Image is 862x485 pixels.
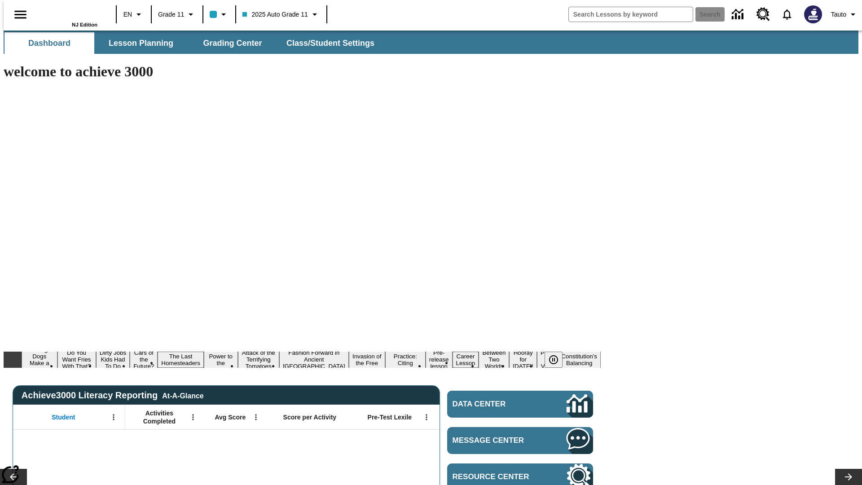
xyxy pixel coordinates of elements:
[158,10,184,19] span: Grade 11
[368,413,412,421] span: Pre-Test Lexile
[28,38,70,48] span: Dashboard
[453,436,540,445] span: Message Center
[799,3,827,26] button: Select a new avatar
[279,348,349,371] button: Slide 8 Fashion Forward in Ancient Rome
[188,32,277,54] button: Grading Center
[7,1,34,28] button: Open side menu
[545,352,563,368] button: Pause
[203,38,262,48] span: Grading Center
[286,38,374,48] span: Class/Student Settings
[569,7,693,22] input: search field
[107,410,120,424] button: Open Menu
[204,345,238,375] button: Slide 6 Solar Power to the People
[4,63,601,80] h1: welcome to achieve 3000
[206,6,233,22] button: Class color is light blue. Change class color
[4,32,94,54] button: Dashboard
[22,345,57,375] button: Slide 1 Diving Dogs Make a Splash
[726,2,751,27] a: Data Center
[119,6,148,22] button: Language: EN, Select a language
[453,352,479,368] button: Slide 12 Career Lesson
[96,32,186,54] button: Lesson Planning
[751,2,775,26] a: Resource Center, Will open in new tab
[453,472,540,481] span: Resource Center
[52,413,75,421] span: Student
[775,3,799,26] a: Notifications
[4,32,383,54] div: SubNavbar
[385,345,426,375] button: Slide 10 Mixed Practice: Citing Evidence
[158,352,204,368] button: Slide 5 The Last Homesteaders
[57,348,96,371] button: Slide 2 Do You Want Fries With That?
[123,10,132,19] span: EN
[835,469,862,485] button: Lesson carousel, Next
[130,409,189,425] span: Activities Completed
[215,413,246,421] span: Avg Score
[130,348,158,371] button: Slide 4 Cars of the Future?
[831,10,846,19] span: Tauto
[509,348,537,371] button: Slide 14 Hooray for Constitution Day!
[545,352,572,368] div: Pause
[479,348,509,371] button: Slide 13 Between Two Worlds
[249,410,263,424] button: Open Menu
[426,348,453,371] button: Slide 11 Pre-release lesson
[558,345,601,375] button: Slide 16 The Constitution's Balancing Act
[537,348,558,371] button: Slide 15 Point of View
[420,410,433,424] button: Open Menu
[827,6,862,22] button: Profile/Settings
[96,348,130,371] button: Slide 3 Dirty Jobs Kids Had To Do
[154,6,200,22] button: Grade: Grade 11, Select a grade
[242,10,308,19] span: 2025 Auto Grade 11
[39,4,97,22] a: Home
[804,5,822,23] img: Avatar
[283,413,337,421] span: Score per Activity
[72,22,97,27] span: NJ Edition
[349,345,385,375] button: Slide 9 The Invasion of the Free CD
[239,6,323,22] button: Class: 2025 Auto Grade 11, Select your class
[162,390,203,400] div: At-A-Glance
[279,32,382,54] button: Class/Student Settings
[447,427,593,454] a: Message Center
[238,348,279,371] button: Slide 7 Attack of the Terrifying Tomatoes
[39,3,97,27] div: Home
[22,390,204,401] span: Achieve3000 Literacy Reporting
[4,31,858,54] div: SubNavbar
[109,38,173,48] span: Lesson Planning
[453,400,537,409] span: Data Center
[447,391,593,418] a: Data Center
[186,410,200,424] button: Open Menu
